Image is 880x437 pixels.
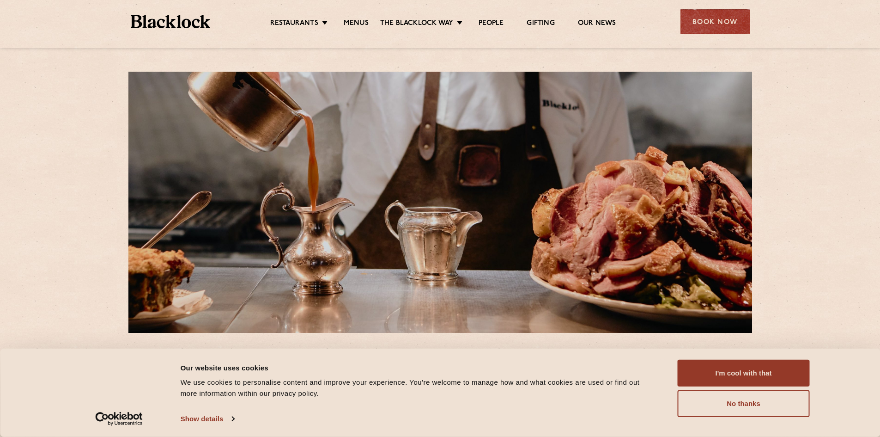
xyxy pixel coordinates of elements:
[678,390,810,417] button: No thanks
[578,19,616,29] a: Our News
[479,19,504,29] a: People
[344,19,369,29] a: Menus
[79,412,159,426] a: Usercentrics Cookiebot - opens in a new window
[680,9,750,34] div: Book Now
[131,15,211,28] img: BL_Textured_Logo-footer-cropped.svg
[380,19,453,29] a: The Blacklock Way
[270,19,318,29] a: Restaurants
[181,412,234,426] a: Show details
[678,360,810,387] button: I'm cool with that
[181,377,657,399] div: We use cookies to personalise content and improve your experience. You're welcome to manage how a...
[527,19,554,29] a: Gifting
[181,362,657,373] div: Our website uses cookies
